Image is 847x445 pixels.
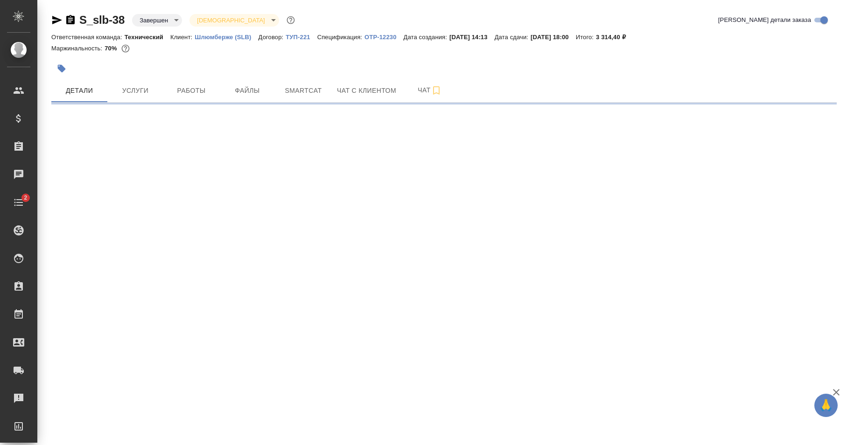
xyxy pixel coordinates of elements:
[364,33,403,41] a: OTP-12230
[195,34,258,41] p: Шлюмберже (SLB)
[119,42,132,55] button: 981.83 RUB;
[364,34,403,41] p: OTP-12230
[281,85,326,97] span: Smartcat
[285,14,297,26] button: Доп статусы указывают на важность/срочность заказа
[576,34,596,41] p: Итого:
[814,394,838,417] button: 🙏
[225,85,270,97] span: Файлы
[195,33,258,41] a: Шлюмберже (SLB)
[2,191,35,214] a: 2
[65,14,76,26] button: Скопировать ссылку
[79,14,125,26] a: S_slb-38
[531,34,576,41] p: [DATE] 18:00
[259,34,286,41] p: Договор:
[137,16,171,24] button: Завершен
[337,85,396,97] span: Чат с клиентом
[818,396,834,415] span: 🙏
[169,85,214,97] span: Работы
[51,34,125,41] p: Ответственная команда:
[51,58,72,79] button: Добавить тэг
[189,14,279,27] div: Завершен
[51,14,63,26] button: Скопировать ссылку для ЯМессенджера
[51,45,105,52] p: Маржинальность:
[170,34,195,41] p: Клиент:
[18,193,33,202] span: 2
[404,34,449,41] p: Дата создания:
[431,85,442,96] svg: Подписаться
[125,34,170,41] p: Технический
[317,34,364,41] p: Спецификация:
[132,14,182,27] div: Завершен
[495,34,531,41] p: Дата сдачи:
[718,15,811,25] span: [PERSON_NAME] детали заказа
[596,34,633,41] p: 3 314,40 ₽
[286,33,317,41] a: ТУП-221
[194,16,267,24] button: [DEMOGRAPHIC_DATA]
[57,85,102,97] span: Детали
[407,84,452,96] span: Чат
[449,34,495,41] p: [DATE] 14:13
[105,45,119,52] p: 70%
[286,34,317,41] p: ТУП-221
[113,85,158,97] span: Услуги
